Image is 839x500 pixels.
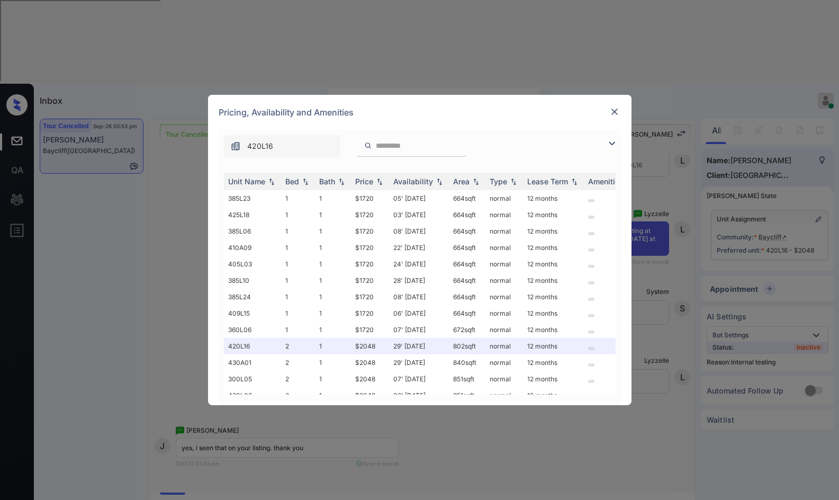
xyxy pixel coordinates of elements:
td: 1 [315,322,351,338]
td: 1 [281,190,315,207]
td: 08' [DATE] [389,223,449,239]
td: 29' [DATE] [389,338,449,354]
td: 1 [315,256,351,272]
td: 802 sqft [449,338,485,354]
td: 851 sqft [449,387,485,404]
td: $1720 [351,256,389,272]
td: normal [485,289,523,305]
td: 1 [315,305,351,322]
td: 1 [281,272,315,289]
td: 664 sqft [449,305,485,322]
td: 08' [DATE] [389,289,449,305]
td: normal [485,322,523,338]
td: 12 months [523,322,584,338]
td: 409L15 [224,305,281,322]
div: Area [453,177,470,186]
td: 12 months [523,207,584,223]
div: Availability [393,177,433,186]
td: 664 sqft [449,272,485,289]
td: $1720 [351,305,389,322]
td: $1720 [351,322,389,338]
td: $1720 [351,272,389,289]
td: $1720 [351,223,389,239]
td: 385L23 [224,190,281,207]
img: icon-zuma [606,137,618,150]
td: 360L06 [224,322,281,338]
td: normal [485,371,523,387]
td: 1 [315,338,351,354]
td: 672 sqft [449,322,485,338]
td: 410A09 [224,239,281,256]
td: 06' [DATE] [389,387,449,404]
td: 405L03 [224,256,281,272]
td: 12 months [523,239,584,256]
td: normal [485,338,523,354]
td: 06' [DATE] [389,305,449,322]
td: $1720 [351,289,389,305]
img: sorting [374,178,385,185]
td: 664 sqft [449,289,485,305]
td: 840 sqft [449,354,485,371]
td: $2048 [351,371,389,387]
td: 300L05 [224,371,281,387]
td: 05' [DATE] [389,190,449,207]
td: normal [485,354,523,371]
img: icon-zuma [364,141,372,150]
td: 1 [315,371,351,387]
td: 12 months [523,371,584,387]
td: 22' [DATE] [389,239,449,256]
td: $2048 [351,354,389,371]
td: 664 sqft [449,239,485,256]
td: 12 months [523,289,584,305]
td: 24' [DATE] [389,256,449,272]
td: 12 months [523,354,584,371]
img: sorting [266,178,277,185]
td: 385L06 [224,223,281,239]
td: 2 [281,354,315,371]
td: 1 [281,289,315,305]
td: 2 [281,387,315,404]
td: normal [485,272,523,289]
img: sorting [508,178,519,185]
td: 1 [281,207,315,223]
td: normal [485,223,523,239]
td: 430A01 [224,354,281,371]
img: sorting [569,178,580,185]
img: sorting [434,178,445,185]
div: Bath [319,177,335,186]
td: $2048 [351,338,389,354]
td: 851 sqft [449,371,485,387]
td: normal [485,387,523,404]
img: close [609,106,620,117]
td: normal [485,239,523,256]
td: 28' [DATE] [389,272,449,289]
img: sorting [300,178,311,185]
td: 29' [DATE] [389,354,449,371]
td: 664 sqft [449,207,485,223]
td: normal [485,305,523,322]
img: sorting [471,178,481,185]
td: 1 [315,223,351,239]
td: 430L06 [224,387,281,404]
div: Unit Name [228,177,265,186]
td: 03' [DATE] [389,207,449,223]
td: 664 sqft [449,256,485,272]
td: 1 [315,239,351,256]
td: 425L18 [224,207,281,223]
td: 1 [315,354,351,371]
td: normal [485,207,523,223]
td: 1 [281,305,315,322]
td: 664 sqft [449,190,485,207]
td: 12 months [523,190,584,207]
td: 664 sqft [449,223,485,239]
td: 12 months [523,272,584,289]
div: Bed [285,177,299,186]
td: 1 [315,272,351,289]
td: 1 [281,223,315,239]
td: 385L10 [224,272,281,289]
td: 12 months [523,387,584,404]
td: normal [485,256,523,272]
div: Price [355,177,373,186]
td: 385L24 [224,289,281,305]
td: 1 [315,207,351,223]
